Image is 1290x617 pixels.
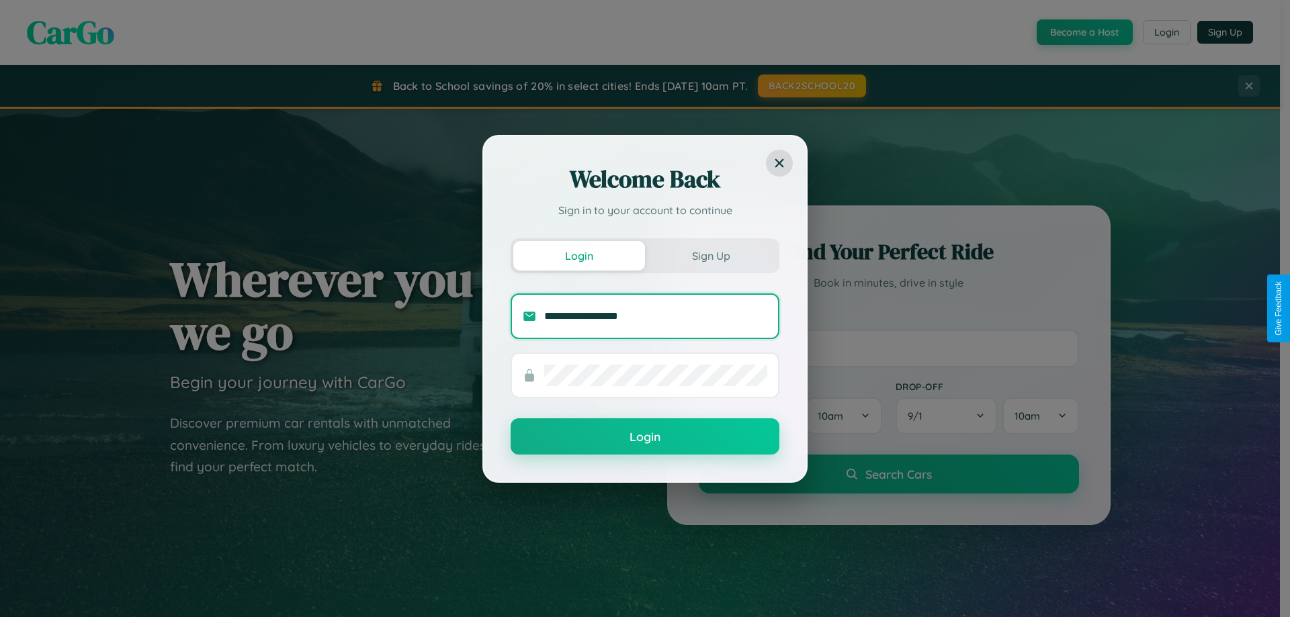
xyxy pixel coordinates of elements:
[511,202,779,218] p: Sign in to your account to continue
[513,241,645,271] button: Login
[511,163,779,195] h2: Welcome Back
[1274,281,1283,336] div: Give Feedback
[645,241,777,271] button: Sign Up
[511,418,779,455] button: Login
